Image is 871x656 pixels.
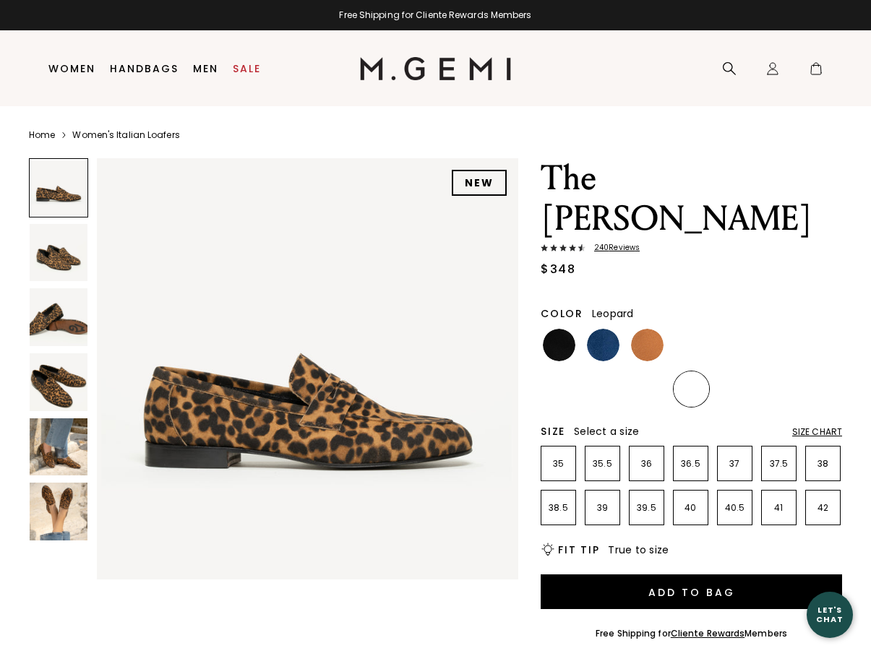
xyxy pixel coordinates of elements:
[585,458,619,470] p: 35.5
[630,502,664,514] p: 39.5
[675,329,708,361] img: Light Oatmeal
[541,308,583,319] h2: Color
[631,329,664,361] img: Luggage
[763,329,796,361] img: Dark Gunmetal
[543,373,575,405] img: Dark Chocolate
[97,158,518,579] img: The Sacca Donna
[574,424,639,439] span: Select a size
[608,543,669,557] span: True to size
[718,502,752,514] p: 40.5
[674,458,708,470] p: 36.5
[792,426,842,438] div: Size Chart
[587,373,619,405] img: Cocoa
[541,502,575,514] p: 38.5
[541,261,575,278] div: $348
[233,63,261,74] a: Sale
[360,57,511,80] img: M.Gemi
[596,628,787,639] div: Free Shipping for Members
[719,329,752,361] img: Burgundy
[193,63,218,74] a: Men
[762,458,796,470] p: 37.5
[806,502,840,514] p: 42
[585,502,619,514] p: 39
[541,574,842,609] button: Add to Bag
[631,373,664,405] img: Sapphire
[630,458,664,470] p: 36
[541,426,565,437] h2: Size
[671,627,745,639] a: Cliente Rewards
[674,502,708,514] p: 40
[718,458,752,470] p: 37
[110,63,179,74] a: Handbags
[72,129,179,141] a: Women's Italian Loafers
[30,224,87,282] img: The Sacca Donna
[587,329,619,361] img: Navy
[48,63,95,74] a: Women
[543,329,575,361] img: Black
[807,605,853,623] div: Let's Chat
[30,353,87,411] img: The Sacca Donna
[29,129,55,141] a: Home
[558,544,599,556] h2: Fit Tip
[541,458,575,470] p: 35
[30,418,87,476] img: The Sacca Donna
[807,329,840,361] img: Sunset Red
[30,288,87,346] img: The Sacca Donna
[452,170,507,196] div: NEW
[675,373,708,405] img: Leopard
[585,243,640,252] span: 240 Review s
[30,483,87,540] img: The Sacca Donna
[541,243,842,255] a: 240Reviews
[762,502,796,514] p: 41
[592,306,634,321] span: Leopard
[806,458,840,470] p: 38
[541,158,842,239] h1: The [PERSON_NAME]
